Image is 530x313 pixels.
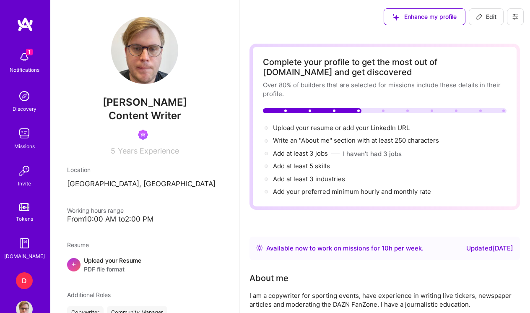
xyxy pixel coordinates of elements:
[118,146,179,155] span: Years Experience
[14,142,35,151] div: Missions
[16,214,33,223] div: Tokens
[26,49,33,55] span: 1
[273,188,431,196] span: Add your preferred minimum hourly and monthly rate
[16,88,33,104] img: discovery
[71,259,76,268] span: +
[249,272,288,284] div: About me
[16,125,33,142] img: teamwork
[273,162,330,170] span: Add at least 5 skills
[273,149,328,157] span: Add at least 3 jobs
[67,256,222,274] div: +Upload your ResumePDF file format
[263,57,507,77] div: Complete your profile to get the most out of [DOMAIN_NAME] and get discovered
[469,8,504,25] button: Edit
[466,243,513,253] div: Updated [DATE]
[273,175,345,183] span: Add at least 3 industries
[111,146,115,155] span: 5
[4,252,45,261] div: [DOMAIN_NAME]
[111,17,178,84] img: User Avatar
[256,245,263,251] img: Availability
[67,165,222,174] div: Location
[19,203,29,211] img: tokens
[476,13,496,21] span: Edit
[14,272,35,289] a: D
[273,123,410,133] div: or
[67,291,111,298] span: Additional Roles
[67,207,124,214] span: Working hours range
[249,291,520,309] div: I am a copywriter for sporting events, have experience in writing live tickers, newspaper article...
[16,162,33,179] img: Invite
[16,49,33,65] img: bell
[109,110,181,122] span: Content Writer
[18,179,31,188] div: Invite
[67,215,222,224] div: From 10:00 AM to 2:00 PM
[392,14,399,21] i: icon SuggestedTeams
[16,272,33,289] div: D
[392,13,457,21] span: Enhance my profile
[10,65,39,74] div: Notifications
[273,124,333,132] span: Upload your resume
[17,17,34,32] img: logo
[273,136,441,144] span: Write an "About me" section with at least 250 characters
[263,81,507,98] div: Over 80% of builders that are selected for missions include these details in their profile.
[343,124,410,132] span: add your LinkedIn URL
[13,104,36,113] div: Discovery
[67,96,222,109] span: [PERSON_NAME]
[67,179,222,189] p: [GEOGRAPHIC_DATA], [GEOGRAPHIC_DATA]
[343,149,402,158] button: I haven't had 3 jobs
[84,265,141,274] span: PDF file format
[266,243,423,253] div: Available now to work on missions for h per week .
[16,235,33,252] img: guide book
[84,256,141,274] div: Upload your Resume
[67,241,89,248] span: Resume
[382,244,389,252] span: 10
[384,8,465,25] button: Enhance my profile
[138,130,148,140] img: Been on Mission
